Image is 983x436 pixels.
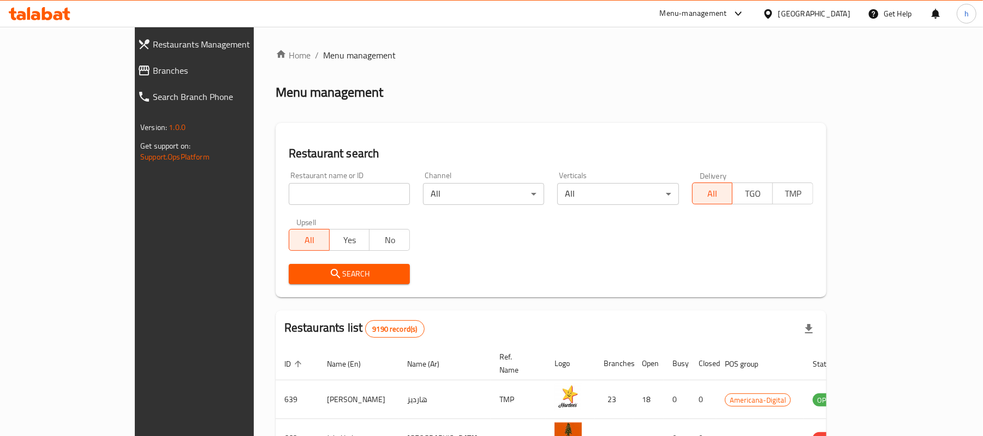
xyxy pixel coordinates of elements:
span: Yes [334,232,366,248]
span: Menu management [323,49,396,62]
div: Total records count [365,320,424,338]
td: 18 [633,380,664,419]
span: Get support on: [140,139,190,153]
td: 0 [664,380,690,419]
a: Restaurants Management [129,31,299,57]
span: Version: [140,120,167,134]
a: Support.OpsPlatform [140,150,210,164]
td: [PERSON_NAME] [318,380,398,419]
span: TGO [737,186,768,202]
h2: Restaurants list [284,320,425,338]
span: Name (Ar) [407,357,454,370]
h2: Restaurant search [289,145,813,162]
span: Branches [153,64,290,77]
span: Name (En) [327,357,375,370]
span: h [964,8,969,20]
h2: Menu management [276,84,383,101]
span: OPEN [813,394,839,406]
div: All [423,183,544,205]
button: All [289,229,330,251]
span: Search Branch Phone [153,90,290,103]
span: Ref. Name [499,350,533,376]
span: 1.0.0 [169,120,186,134]
button: TMP [772,182,813,204]
td: هارديز [398,380,491,419]
td: 0 [690,380,716,419]
img: Hardee's [555,384,582,411]
span: No [374,232,406,248]
span: ID [284,357,305,370]
span: POS group [725,357,772,370]
th: Closed [690,347,716,380]
button: TGO [732,182,773,204]
div: [GEOGRAPHIC_DATA] [778,8,850,20]
th: Branches [595,347,633,380]
li: / [315,49,319,62]
label: Upsell [296,218,317,226]
th: Open [633,347,664,380]
button: All [692,182,733,204]
span: All [294,232,325,248]
td: TMP [491,380,546,419]
span: Search [297,267,401,281]
span: Status [813,357,848,370]
th: Busy [664,347,690,380]
span: All [697,186,729,202]
span: TMP [777,186,809,202]
span: Restaurants Management [153,38,290,51]
span: Americana-Digital [725,394,790,406]
td: 23 [595,380,633,419]
nav: breadcrumb [276,49,826,62]
a: Branches [129,57,299,84]
div: OPEN [813,393,839,406]
label: Delivery [700,172,727,179]
th: Logo [546,347,595,380]
input: Search for restaurant name or ID.. [289,183,410,205]
a: Search Branch Phone [129,84,299,110]
button: Yes [329,229,370,251]
button: Search [289,264,410,284]
div: Export file [796,316,822,342]
button: No [369,229,410,251]
span: 9190 record(s) [366,324,424,334]
div: Menu-management [660,7,727,20]
div: All [557,183,678,205]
